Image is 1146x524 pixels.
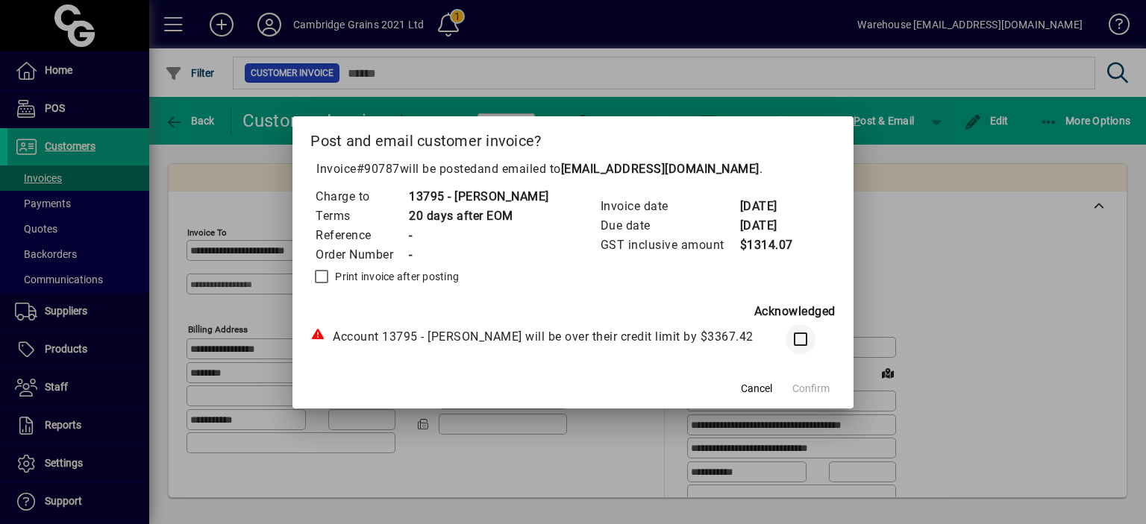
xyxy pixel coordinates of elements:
td: GST inclusive amount [600,236,739,255]
b: [EMAIL_ADDRESS][DOMAIN_NAME] [561,162,760,176]
td: Invoice date [600,197,739,216]
td: 20 days after EOM [408,206,549,226]
td: Terms [315,206,408,226]
div: Account 13795 - [PERSON_NAME] will be over their credit limit by $3367.42 [310,328,764,346]
td: - [408,226,549,245]
td: Charge to [315,187,408,206]
td: $1314.07 [739,236,799,255]
span: Cancel [741,381,772,397]
label: Print invoice after posting [332,269,459,284]
td: [DATE] [739,197,799,216]
button: Cancel [733,376,780,403]
p: Invoice will be posted . [310,160,836,178]
td: 13795 - [PERSON_NAME] [408,187,549,206]
div: Acknowledged [310,303,836,321]
td: [DATE] [739,216,799,236]
td: Reference [315,226,408,245]
span: and emailed to [477,162,760,176]
td: Due date [600,216,739,236]
h2: Post and email customer invoice? [292,116,854,160]
span: #90787 [357,162,400,176]
td: - [408,245,549,265]
td: Order Number [315,245,408,265]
